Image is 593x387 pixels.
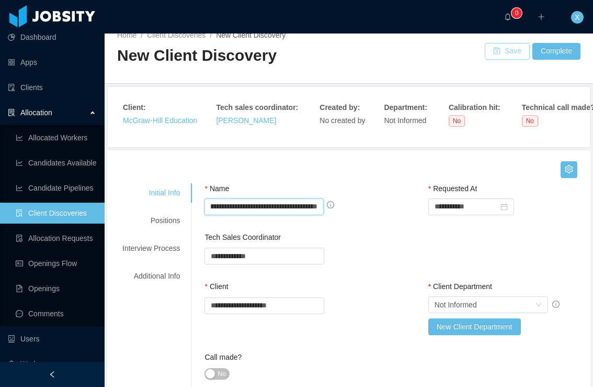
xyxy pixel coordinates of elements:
button: Complete [532,43,580,60]
a: icon: file-doneAllocation Requests [16,228,96,249]
sup: 0 [511,8,522,18]
span: / [141,31,143,39]
a: icon: robotUsers [8,328,96,349]
a: Home [117,31,136,39]
span: No created by [320,116,365,125]
span: info-circle [552,301,560,308]
div: Not Informed [435,297,477,313]
i: icon: bell [504,13,511,20]
span: Client Department [433,282,492,291]
span: Not Informed [384,116,426,125]
span: info-circle [327,201,334,208]
strong: Client : [123,103,146,112]
a: icon: line-chartCandidate Pipelines [16,178,96,198]
a: [PERSON_NAME] [216,116,276,125]
a: icon: messageComments [16,303,96,324]
strong: Department : [384,103,427,112]
button: New Client Department [428,318,521,335]
a: icon: line-chartAllocated Workers [16,127,96,148]
span: / [210,31,212,39]
a: icon: file-textOpenings [16,278,96,299]
a: icon: auditClients [8,77,96,98]
div: Initial Info [110,183,192,203]
strong: Tech sales coordinator : [216,103,298,112]
strong: Calibration hit : [449,103,500,112]
i: icon: calendar [500,203,508,211]
i: icon: plus [538,13,545,20]
div: Additional Info [110,267,192,286]
a: McGraw-Hill Education [123,116,197,125]
span: New Client Discovery [216,31,286,39]
a: icon: pie-chartDashboard [8,27,96,48]
div: Positions [110,211,192,230]
a: icon: idcardOpenings Flow [16,253,96,274]
span: X [575,11,579,24]
span: Allocation [20,108,52,117]
input: Name [204,198,324,215]
i: icon: solution [8,109,15,116]
span: No [449,115,465,127]
label: Name [204,184,229,193]
a: Client Discoveries [147,31,206,39]
label: Requested At [428,184,477,193]
a: icon: appstoreApps [8,52,96,73]
span: No [218,369,225,379]
button: icon: saveSave [485,43,530,60]
a: icon: line-chartCandidates Available [16,152,96,173]
span: No [522,115,538,127]
div: Interview Process [110,239,192,258]
label: Client [204,282,228,291]
label: Tech Sales Coordinator [204,233,281,241]
a: icon: file-searchClient Discoveries [16,203,96,224]
a: icon: userWorkers [8,353,96,374]
strong: Created by : [320,103,360,112]
label: Call made? [204,353,242,361]
span: New Client Discovery [117,47,277,64]
button: Call made? [204,368,229,380]
button: icon: setting [561,161,577,178]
